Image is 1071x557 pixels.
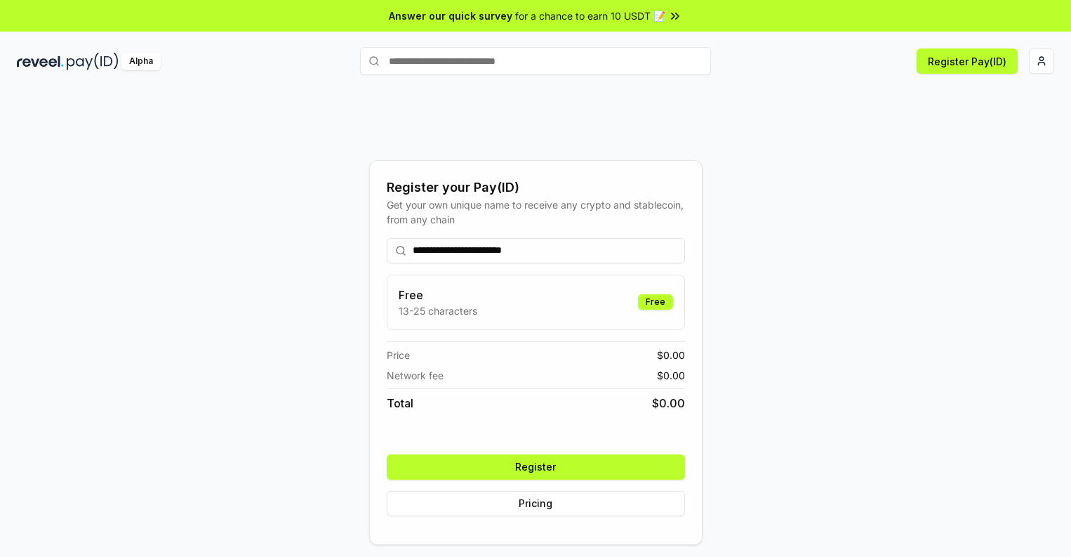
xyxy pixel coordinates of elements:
[917,48,1018,74] button: Register Pay(ID)
[387,454,685,480] button: Register
[387,178,685,197] div: Register your Pay(ID)
[387,395,413,412] span: Total
[387,348,410,362] span: Price
[657,368,685,383] span: $ 0.00
[399,303,477,318] p: 13-25 characters
[387,197,685,227] div: Get your own unique name to receive any crypto and stablecoin, from any chain
[657,348,685,362] span: $ 0.00
[17,53,64,70] img: reveel_dark
[121,53,161,70] div: Alpha
[652,395,685,412] span: $ 0.00
[387,368,444,383] span: Network fee
[399,287,477,303] h3: Free
[387,491,685,516] button: Pricing
[389,8,512,23] span: Answer our quick survey
[515,8,665,23] span: for a chance to earn 10 USDT 📝
[638,294,673,310] div: Free
[67,53,119,70] img: pay_id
